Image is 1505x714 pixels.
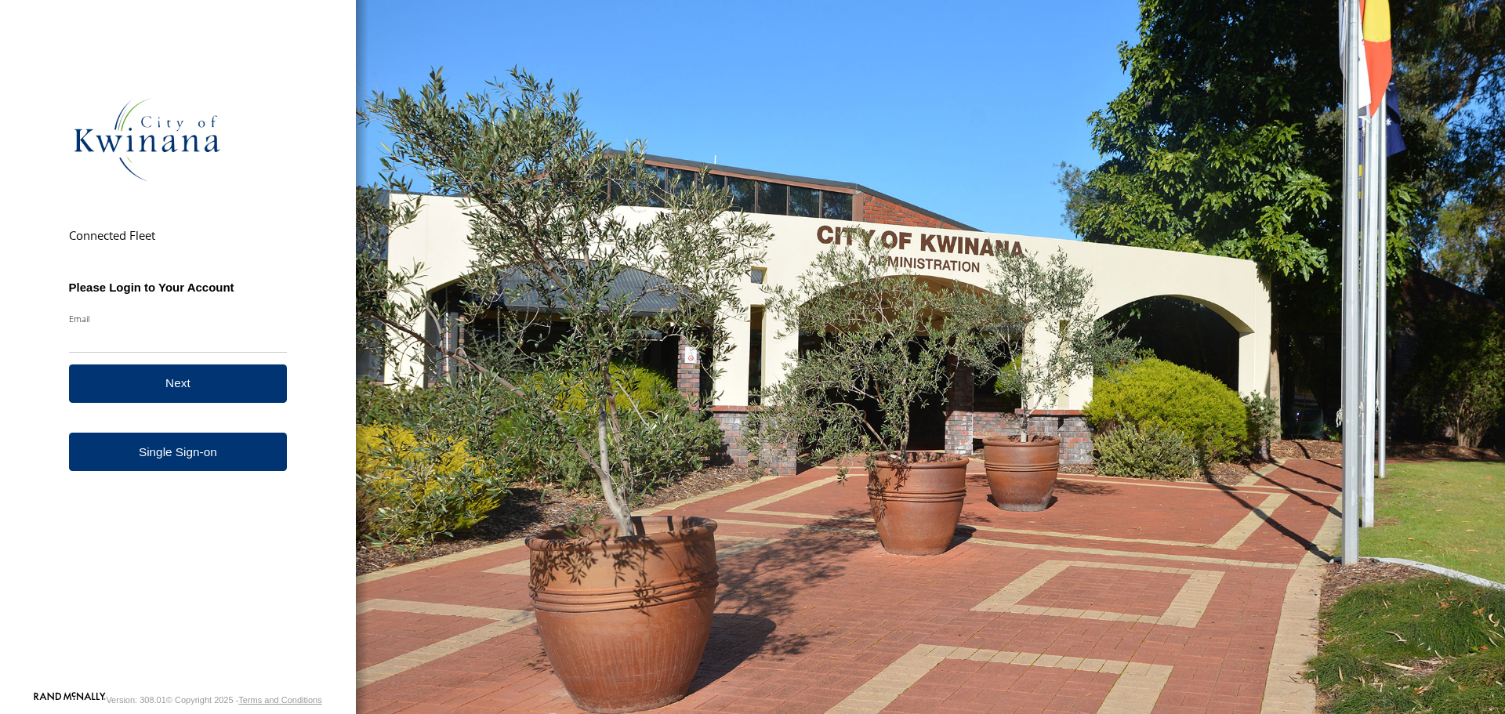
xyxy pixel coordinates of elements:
button: Next [69,364,288,403]
img: COK [69,61,226,218]
div: © Copyright 2025 - [166,695,322,705]
a: Visit our Website [34,692,106,708]
h3: Please Login to Your Account [69,281,288,294]
label: Email [69,313,288,324]
h2: Connected Fleet [69,227,288,243]
div: Version: 308.01 [106,695,165,705]
a: Single Sign-on [69,433,288,471]
a: Terms and Conditions [238,695,321,705]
